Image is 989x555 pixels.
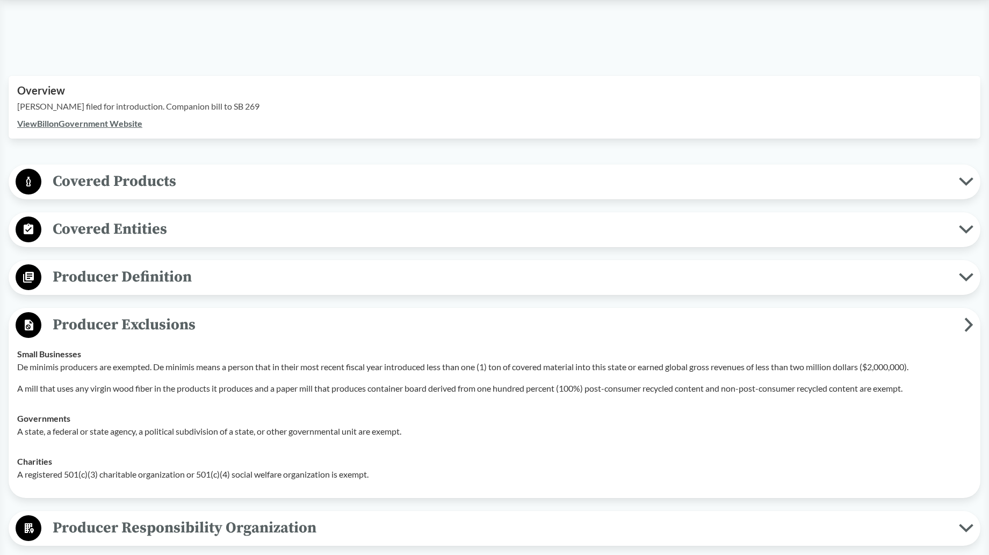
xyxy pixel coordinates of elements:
[12,515,977,542] button: Producer Responsibility Organization
[12,312,977,339] button: Producer Exclusions
[17,349,81,359] strong: Small Businesses
[12,264,977,291] button: Producer Definition
[17,382,972,395] p: A mill that uses any virgin wood fiber in the products it produces and a paper mill that produces...
[17,84,972,97] h2: Overview
[41,217,959,241] span: Covered Entities
[17,425,972,438] p: A state, a federal or state agency, a political subdivision of a state, or other governmental uni...
[41,313,964,337] span: Producer Exclusions
[17,361,972,373] p: De minimis producers are exempted. De minimis means a person that in their most recent fiscal yea...
[12,216,977,243] button: Covered Entities
[12,168,977,196] button: Covered Products
[41,265,959,289] span: Producer Definition
[17,468,972,481] p: A registered 501(c)(3) charitable organization or 501(c)(4) social welfare organization is exempt.
[17,118,142,128] a: ViewBillonGovernment Website
[17,100,972,113] p: [PERSON_NAME] filed for introduction. Companion bill to SB 269
[41,169,959,193] span: Covered Products
[41,516,959,540] span: Producer Responsibility Organization
[17,413,70,423] strong: Governments
[17,456,52,466] strong: Charities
